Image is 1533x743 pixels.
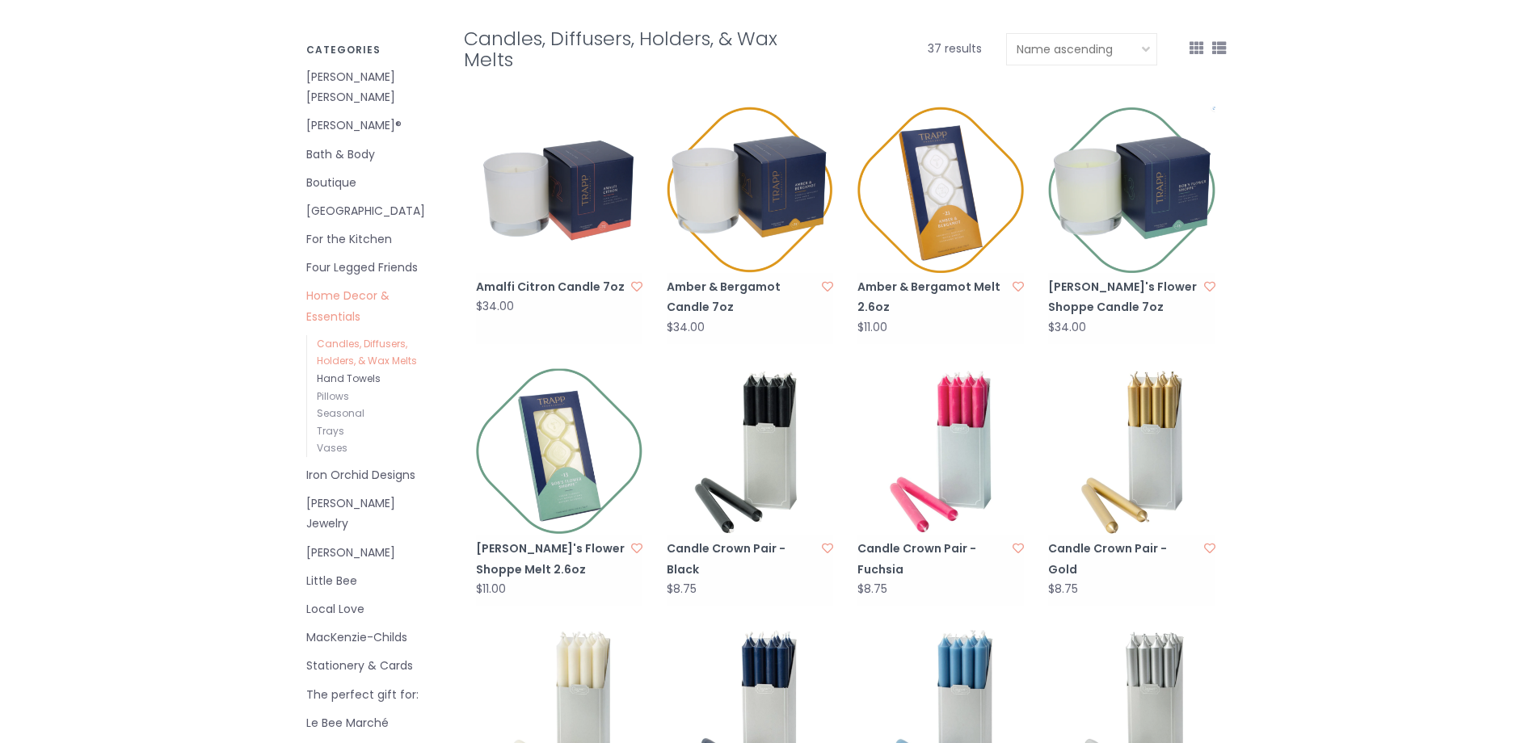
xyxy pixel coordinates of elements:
a: Add to wishlist [1013,279,1024,295]
div: $11.00 [476,583,506,595]
img: Amber & Bergamot Candle 7oz [667,107,833,273]
h3: Categories [306,44,440,55]
img: Candle Crown Pair - Black [667,368,833,535]
a: Boutique [306,173,440,193]
a: Candle Crown Pair - Fuchsia [857,539,1008,579]
a: Little Bee [306,571,440,591]
a: Amber & Bergamot Candle 7oz [667,277,817,317]
img: Amber & Bergamot Melt 2.6oz [857,107,1024,273]
a: [PERSON_NAME] [PERSON_NAME] [306,67,440,107]
a: Candle Crown Pair - Gold [1048,539,1198,579]
a: Bath & Body [306,145,440,165]
a: Four Legged Friends [306,258,440,278]
span: 37 results [928,40,982,57]
h1: Candles, Diffusers, Holders, & Wax Melts [464,28,804,70]
a: Local Love [306,599,440,619]
a: Amber & Bergamot Melt 2.6oz [857,277,1008,317]
a: Add to wishlist [1204,279,1215,295]
a: Add to wishlist [631,279,642,295]
a: Home Decor & Essentials [306,286,440,326]
a: Vases [317,441,347,455]
div: $8.75 [667,583,697,595]
div: $8.75 [1048,583,1078,595]
a: [PERSON_NAME] [306,543,440,563]
img: Bob's Flower Shoppe Candle 7oz [1048,107,1215,273]
a: Seasonal [317,406,364,420]
img: Bob's Flower Shoppe Melt 2.6oz [476,368,642,535]
img: Candle Crown Pair - Gold [1048,368,1215,535]
div: $34.00 [476,300,514,313]
div: $34.00 [1048,321,1086,334]
a: For the Kitchen [306,229,440,250]
a: [PERSON_NAME]® [306,115,440,136]
a: Pillows [317,389,349,403]
div: $34.00 [667,321,705,334]
a: [GEOGRAPHIC_DATA] [306,201,440,221]
a: [PERSON_NAME]'s Flower Shoppe Candle 7oz [1048,277,1198,317]
a: Add to wishlist [822,279,833,295]
a: Add to wishlist [631,540,642,556]
a: [PERSON_NAME]'s Flower Shoppe Melt 2.6oz [476,539,626,579]
a: Hand Towels [317,371,381,385]
a: [PERSON_NAME] Jewelry [306,493,440,534]
a: Trays [317,424,344,438]
a: Candles, Diffusers, Holders, & Wax Melts [317,337,417,368]
a: Amalfi Citron Candle 7oz [476,277,626,297]
img: Candle Crown Pair - Fuchsia [857,368,1024,535]
a: Stationery & Cards [306,656,440,676]
a: Le Bee Marché [306,713,440,733]
a: The perfect gift for: [306,685,440,705]
div: $8.75 [857,583,887,595]
a: Add to wishlist [1013,540,1024,556]
a: Iron Orchid Designs [306,465,440,485]
a: Candle Crown Pair - Black [667,539,817,579]
div: $11.00 [857,321,887,334]
a: MacKenzie-Childs [306,628,440,648]
img: Amalfi Citron Candle 7oz [476,107,642,273]
a: Add to wishlist [1204,540,1215,556]
a: Add to wishlist [822,540,833,556]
